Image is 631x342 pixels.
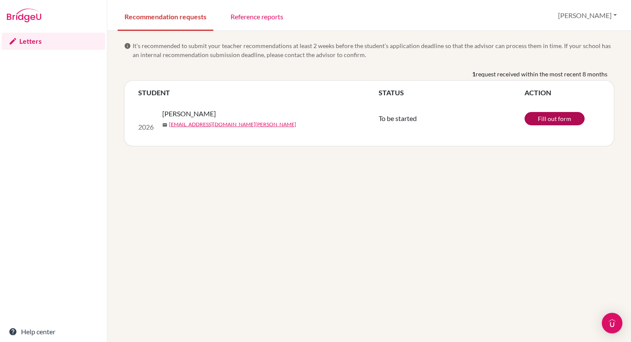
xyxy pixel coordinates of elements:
a: Reference reports [224,1,290,31]
button: [PERSON_NAME] [554,7,621,24]
img: Kirkham, Alexander [138,105,155,122]
span: info [124,42,131,49]
p: 2026 [138,122,155,132]
a: Letters [2,33,105,50]
b: 1 [472,70,476,79]
div: Open Intercom Messenger [602,313,622,333]
th: STUDENT [138,88,379,98]
span: [PERSON_NAME] [162,109,216,119]
span: To be started [379,114,417,122]
span: mail [162,122,167,127]
a: Fill out form [525,112,585,125]
a: [EMAIL_ADDRESS][DOMAIN_NAME][PERSON_NAME] [169,121,296,128]
a: Help center [2,323,105,340]
img: Bridge-U [7,9,41,22]
th: ACTION [525,88,600,98]
span: It’s recommended to submit your teacher recommendations at least 2 weeks before the student’s app... [133,41,614,59]
th: STATUS [379,88,525,98]
span: request received within the most recent 8 months [476,70,607,79]
a: Recommendation requests [118,1,213,31]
